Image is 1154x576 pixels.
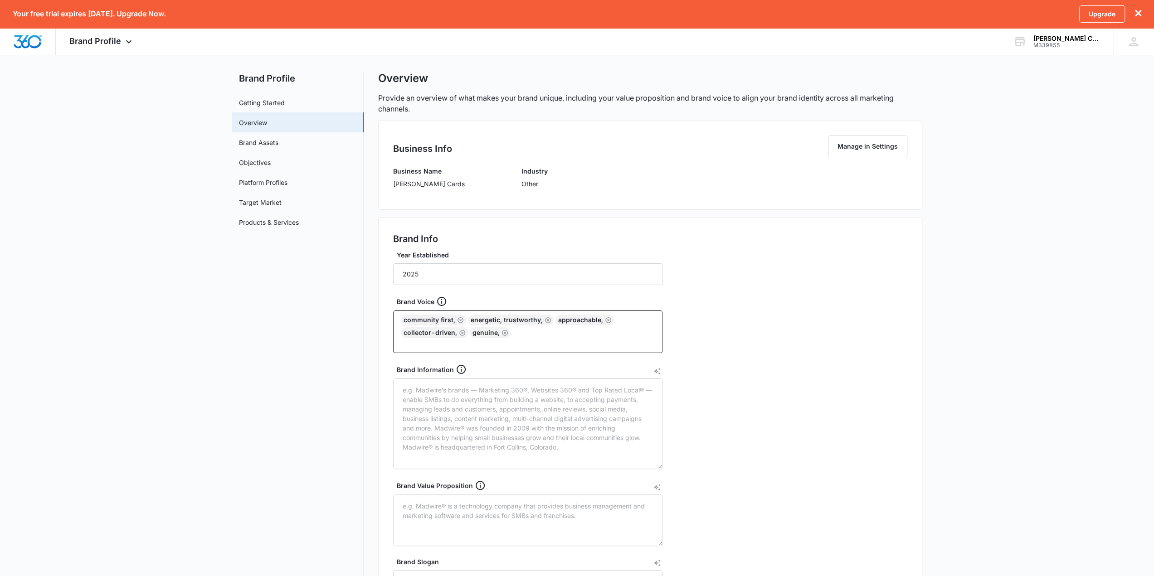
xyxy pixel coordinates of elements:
input: e.g. 1982 [393,263,662,285]
button: AI Text Generator [653,559,661,566]
div: approachable, [555,315,614,325]
div: collector-driven, [401,327,468,338]
a: Products & Services [239,218,299,227]
button: Manage in Settings [828,136,907,157]
div: genuine, [470,327,511,338]
button: Remove [459,329,465,336]
div: account name [1033,35,1100,42]
a: Upgrade [1079,5,1125,23]
h3: Industry [521,166,548,176]
h1: Overview [378,72,428,85]
div: Brand Profile [56,28,148,55]
button: AI Text Generator [653,368,661,375]
button: Remove [605,317,611,323]
label: Brand Slogan [397,557,666,566]
button: Remove [457,317,463,323]
p: [PERSON_NAME] Cards [393,179,465,189]
div: energetic, trustworthy, [468,315,554,325]
a: Getting Started [239,98,285,107]
button: Remove [502,329,508,336]
div: account id [1033,42,1100,48]
div: Brand Voice [397,296,666,307]
a: Brand Assets [239,138,278,147]
h3: Business Name [393,166,465,176]
div: Brand Information [397,364,666,375]
p: Other [521,179,548,189]
h2: Brand Info [393,232,438,246]
p: Your free trial expires [DATE]. Upgrade Now. [13,10,166,18]
label: Year Established [397,250,666,260]
button: AI Text Generator [653,484,661,491]
div: community first, [401,315,466,325]
p: Provide an overview of what makes your brand unique, including your value proposition and brand v... [378,92,922,114]
a: Platform Profiles [239,178,287,187]
h2: Brand Profile [232,72,364,85]
button: Remove [545,317,551,323]
h2: Business Info [393,142,452,155]
button: dismiss this dialog [1135,10,1141,18]
span: Brand Profile [69,36,121,46]
div: Brand Value Proposition [397,480,666,491]
a: Overview [239,118,267,127]
a: Target Market [239,198,282,207]
a: Objectives [239,158,271,167]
